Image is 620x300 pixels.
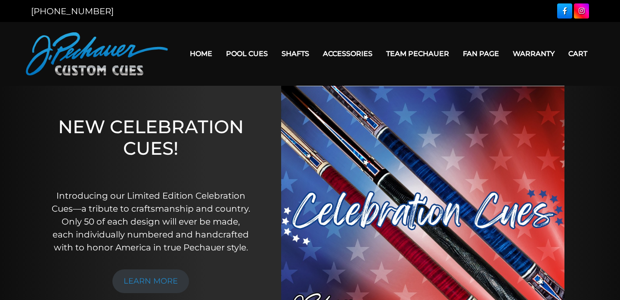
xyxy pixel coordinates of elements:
[506,43,561,65] a: Warranty
[112,269,189,293] a: LEARN MORE
[456,43,506,65] a: Fan Page
[51,189,251,254] p: Introducing our Limited Edition Celebration Cues—a tribute to craftsmanship and country. Only 50 ...
[561,43,594,65] a: Cart
[26,32,168,75] img: Pechauer Custom Cues
[183,43,219,65] a: Home
[316,43,379,65] a: Accessories
[219,43,275,65] a: Pool Cues
[51,116,251,178] h1: NEW CELEBRATION CUES!
[275,43,316,65] a: Shafts
[379,43,456,65] a: Team Pechauer
[31,6,114,16] a: [PHONE_NUMBER]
